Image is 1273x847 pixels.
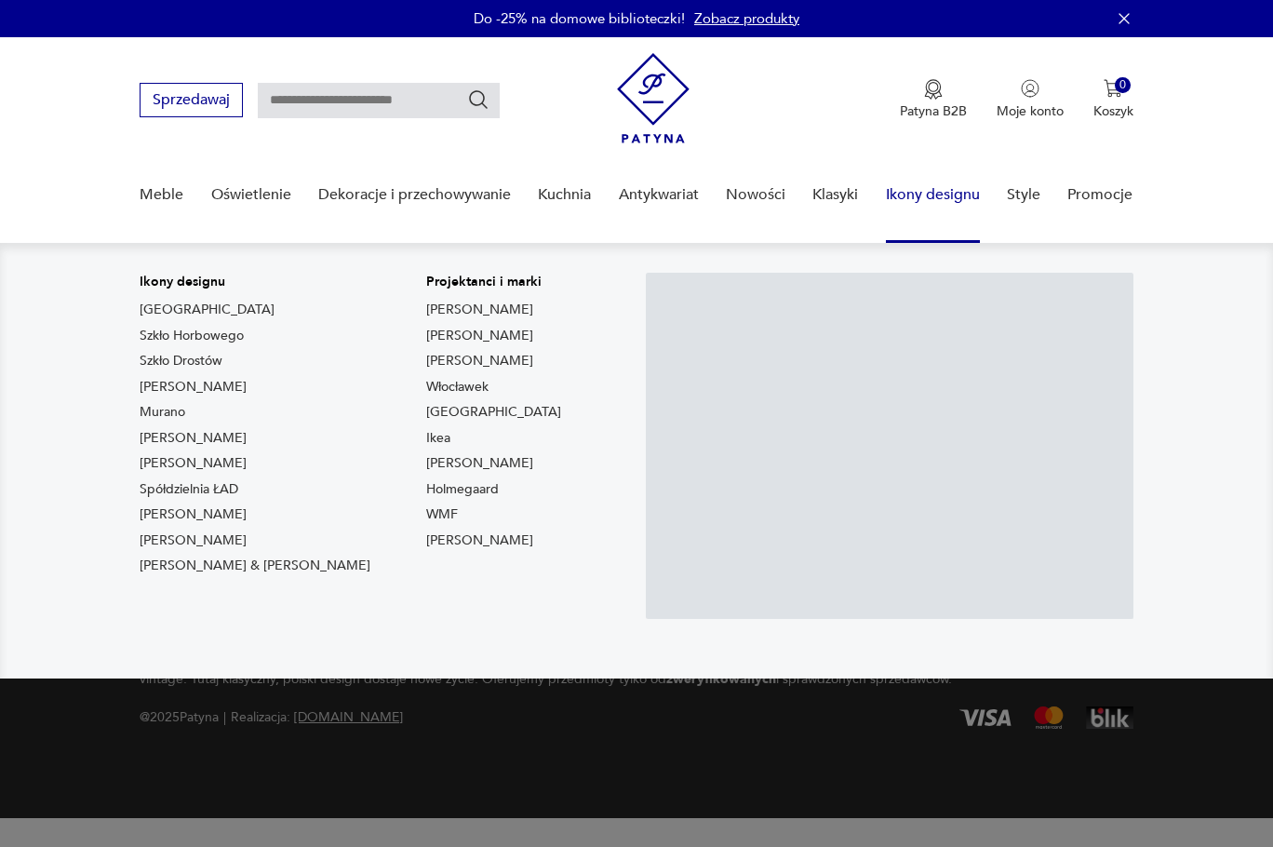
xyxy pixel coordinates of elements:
[1093,79,1133,120] button: 0Koszyk
[1104,79,1122,98] img: Ikona koszyka
[140,378,247,397] a: [PERSON_NAME]
[467,88,489,111] button: Szukaj
[140,83,243,117] button: Sprzedawaj
[140,273,370,291] p: Ikony designu
[140,352,222,370] a: Szkło Drostów
[617,53,690,143] img: Patyna - sklep z meblami i dekoracjami vintage
[900,79,967,120] a: Ikona medaluPatyna B2B
[1115,77,1131,93] div: 0
[997,79,1064,120] button: Moje konto
[140,403,185,422] a: Murano
[426,403,561,422] a: [GEOGRAPHIC_DATA]
[140,531,247,550] a: [PERSON_NAME]
[426,429,450,448] a: Ikea
[140,480,238,499] a: Spółdzielnia ŁAD
[900,79,967,120] button: Patyna B2B
[426,505,458,524] a: WMF
[140,95,243,108] a: Sprzedawaj
[1021,79,1039,98] img: Ikonka użytkownika
[426,454,533,473] a: [PERSON_NAME]
[538,159,591,231] a: Kuchnia
[426,273,561,291] p: Projektanci i marki
[474,9,685,28] p: Do -25% na domowe biblioteczki!
[886,159,980,231] a: Ikony designu
[1007,159,1040,231] a: Style
[211,159,291,231] a: Oświetlenie
[426,327,533,345] a: [PERSON_NAME]
[900,102,967,120] p: Patyna B2B
[997,79,1064,120] a: Ikonka użytkownikaMoje konto
[812,159,858,231] a: Klasyki
[426,480,499,499] a: Holmegaard
[140,454,247,473] a: [PERSON_NAME]
[318,159,511,231] a: Dekoracje i przechowywanie
[140,159,183,231] a: Meble
[1093,102,1133,120] p: Koszyk
[1067,159,1132,231] a: Promocje
[140,505,247,524] a: [PERSON_NAME]
[924,79,943,100] img: Ikona medalu
[694,9,799,28] a: Zobacz produkty
[997,102,1064,120] p: Moje konto
[140,301,275,319] a: [GEOGRAPHIC_DATA]
[140,429,247,448] a: [PERSON_NAME]
[619,159,699,231] a: Antykwariat
[426,531,533,550] a: [PERSON_NAME]
[426,352,533,370] a: [PERSON_NAME]
[140,557,370,575] a: [PERSON_NAME] & [PERSON_NAME]
[426,301,533,319] a: [PERSON_NAME]
[426,378,489,397] a: Włocławek
[140,327,244,345] a: Szkło Horbowego
[726,159,785,231] a: Nowości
